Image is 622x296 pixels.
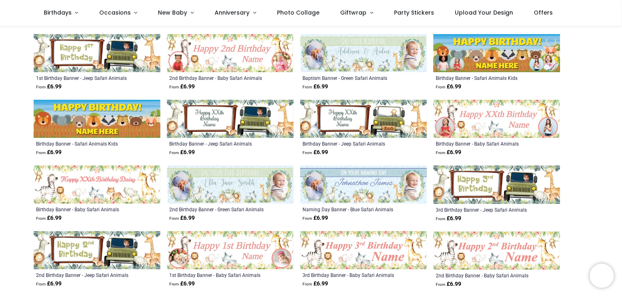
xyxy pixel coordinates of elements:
img: Personalised Happy Birthday Banner - Baby Safari Animals - Custom Age, Name & 2 Photo Upload [433,100,560,138]
span: From [36,282,46,286]
strong: £ 6.99 [302,214,328,222]
strong: £ 6.99 [169,280,195,288]
span: From [36,216,46,221]
a: 2nd Birthday Banner - Baby Safari Animals [436,272,533,279]
img: Personalised Happy 3rd Birthday Banner - Jeep Safari Animals - 1 Photo Upload [433,165,560,204]
a: 2nd Birthday Banner - Baby Safari Animals [169,75,267,81]
a: Birthday Banner - Baby Safari Animals [36,206,134,212]
img: Personalised Happy 2nd Birthday Banner - Baby Safari Animals - Custom Name [433,232,560,270]
span: From [36,85,46,89]
img: Personalised 2nd Birthday Banner - Green Safari Animals - Custom Name & 2 Photo Upload [167,165,294,204]
span: From [436,150,445,155]
img: Personalised Happy Birthday Banner - Safari Animals Kids - Custom Name [34,100,160,138]
img: Personalised Happy Birthday Banner - Safari Animals Kids - Custom Name & 4 Photo Upload [433,34,560,72]
img: Personalised Baptism Banner - Green Safari Animals Twins - Custom Name & 2 Photo Upload [300,34,427,72]
span: Photo Collage [277,9,320,17]
a: 3rd Birthday Banner - Baby Safari Animals [302,272,400,278]
a: Birthday Banner - Safari Animals Kids [36,140,134,147]
a: Birthday Banner - Jeep Safari Animals [302,140,400,147]
span: From [169,216,179,221]
strong: £ 6.99 [302,280,328,288]
img: Personalised Happy Birthday Banner - Jeep Safari Animals - Custom Text [300,100,427,138]
img: Personalised Happy Birthday Banner - Jeep Safari Animals - Custom Age & 1 Photo Upload New [167,100,294,138]
span: From [169,85,179,89]
span: From [302,282,312,286]
strong: £ 6.99 [436,214,461,223]
span: Birthdays [44,9,72,17]
img: Personalised Happy 2nd Birthday Banner - Baby Safari Animals - Custom Name & 2 Photo Upload [167,34,294,72]
span: From [302,216,312,221]
span: Upload Your Design [455,9,513,17]
img: Personalised Happy 1st Birthday Banner - Baby Safari Animals - Custom Name & 2 Photo Upload [167,231,294,269]
strong: £ 6.99 [169,148,195,157]
span: From [302,85,312,89]
img: Personalised Happy 1st Birthday Banner - Jeep Safari Animals - 1 Photo Upload [34,34,160,72]
strong: £ 6.99 [436,83,461,91]
a: 2nd Birthday Banner - Green Safari Animals [169,206,267,212]
span: Anniversary [215,9,249,17]
strong: £ 6.99 [169,214,195,222]
span: From [169,150,179,155]
span: From [436,217,445,221]
img: Personalised Happy 3rd Birthday Banner - Baby Safari Animals - Custom Name [300,231,427,269]
a: Birthday Banner - Jeep Safari Animals [169,140,267,147]
img: Personalised Naming Day Banner - Blue Safari Animals - Custom Name & 2 Photo Upload [300,165,427,204]
a: Baptism Banner - Green Safari Animals Twins [302,75,400,81]
strong: £ 6.99 [36,148,62,157]
span: From [436,282,445,287]
iframe: Brevo live chat [590,264,614,288]
strong: £ 6.99 [302,148,328,157]
span: From [36,150,46,155]
a: 3rd Birthday Banner - Jeep Safari Animals [436,206,533,213]
span: From [169,282,179,286]
span: Giftwrap [340,9,366,17]
strong: £ 6.99 [436,148,461,157]
strong: £ 6.99 [36,280,62,288]
strong: £ 6.99 [302,83,328,91]
a: 1st Birthday Banner - Baby Safari Animals [169,272,267,278]
img: Personalised Happy 2nd Birthday Banner - Jeep Safari Animals - 1 Photo Upload [34,231,160,269]
span: From [302,150,312,155]
strong: £ 6.99 [169,83,195,91]
span: From [436,85,445,89]
img: Personalised Happy Birthday Banner - Baby Safari Animals - Custom Age [34,165,160,204]
a: 2nd Birthday Banner - Jeep Safari Animals [36,272,134,278]
a: Birthday Banner - Safari Animals Kids [436,75,533,81]
span: Offers [534,9,553,17]
strong: £ 6.99 [36,214,62,222]
a: 1st Birthday Banner - Jeep Safari Animals [36,75,134,81]
a: Birthday Banner - Baby Safari Animals [436,140,533,147]
strong: £ 6.99 [436,280,461,288]
span: Party Stickers [394,9,434,17]
span: New Baby [158,9,187,17]
a: Naming Day Banner - Blue Safari Animals [302,206,400,212]
strong: £ 6.99 [36,83,62,91]
span: Occasions [99,9,131,17]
